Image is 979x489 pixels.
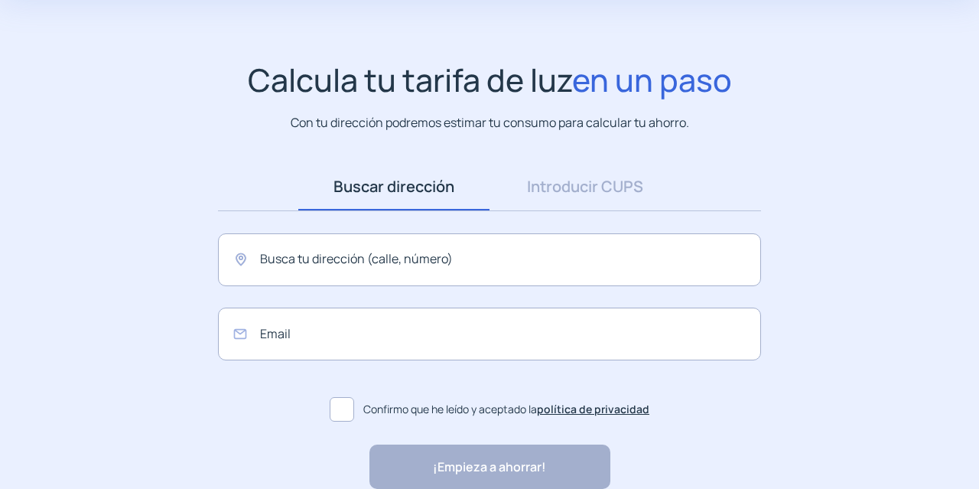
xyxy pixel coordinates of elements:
a: política de privacidad [537,402,649,416]
span: Confirmo que he leído y aceptado la [363,401,649,418]
a: Buscar dirección [298,163,489,210]
span: en un paso [572,58,732,101]
a: Introducir CUPS [489,163,681,210]
h1: Calcula tu tarifa de luz [248,61,732,99]
p: Con tu dirección podremos estimar tu consumo para calcular tu ahorro. [291,113,689,132]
